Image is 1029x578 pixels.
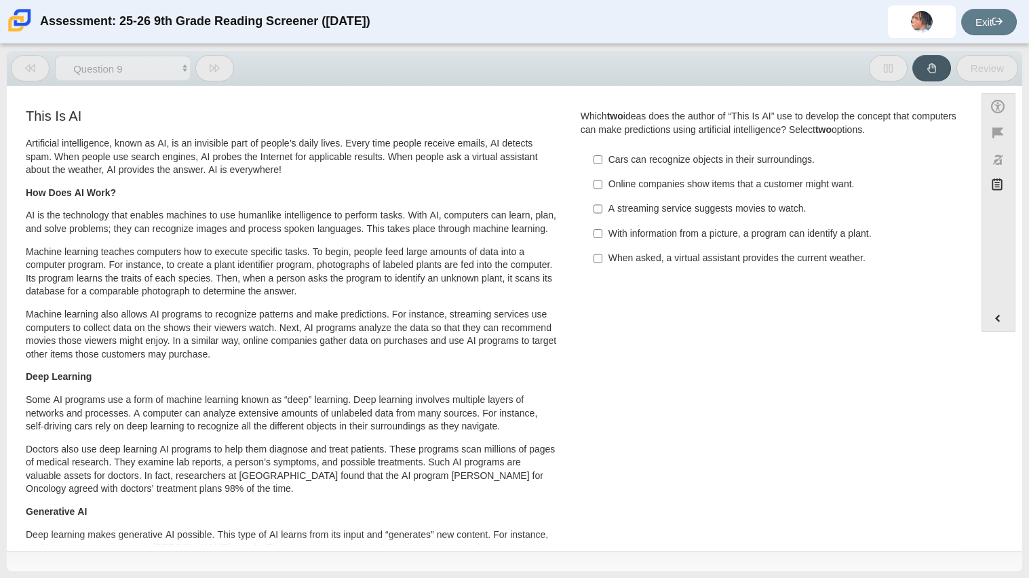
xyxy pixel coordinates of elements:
[982,119,1015,146] button: Flag item
[26,137,558,177] p: Artificial intelligence, known as AI, is an invisible part of people’s daily lives. Every time pe...
[26,505,87,518] b: Generative AI
[608,252,951,265] div: When asked, a virtual assistant provides the current weather.
[982,93,1015,119] button: Open Accessibility Menu
[40,5,370,38] div: Assessment: 25-26 9th Grade Reading Screener ([DATE])
[607,110,623,122] b: two
[26,209,558,235] p: AI is the technology that enables machines to use humanlike intelligence to perform tasks. With A...
[608,202,951,216] div: A streaming service suggests movies to watch.
[5,25,34,37] a: Carmen School of Science & Technology
[961,9,1017,35] a: Exit
[5,6,34,35] img: Carmen School of Science & Technology
[911,11,933,33] img: jeremiah.bostic.RH0aTK
[26,370,92,383] b: Deep Learning
[26,187,116,199] b: How Does AI Work?
[982,147,1015,173] button: Toggle response masking
[982,305,1015,331] button: Expand menu. Displays the button labels.
[26,443,558,496] p: Doctors also use deep learning AI programs to help them diagnose and treat patients. These progra...
[26,308,558,361] p: Machine learning also allows AI programs to recognize patterns and make predictions. For instance...
[26,246,558,298] p: Machine learning teaches computers how to execute specific tasks. To begin, people feed large amo...
[912,55,951,81] button: Raise Your Hand
[608,153,951,167] div: Cars can recognize objects in their surroundings.
[26,393,558,433] p: Some AI programs use a form of machine learning known as “deep” learning. Deep learning involves ...
[956,55,1018,81] button: Review
[608,178,951,191] div: Online companies show items that a customer might want.
[982,173,1015,201] button: Notepad
[815,123,832,136] b: two
[14,93,968,546] div: Assessment items
[608,227,951,241] div: With information from a picture, a program can identify a plant.
[581,110,958,136] div: Which ideas does the author of “This Is AI” use to develop the concept that computers can make pr...
[26,109,558,123] h3: This Is AI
